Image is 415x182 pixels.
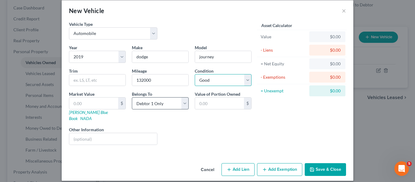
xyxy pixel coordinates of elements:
input: 0.00 [69,98,118,109]
div: - Exemptions [261,74,307,80]
input: ex. Nissan [132,51,188,63]
button: Add Lien [221,163,255,176]
span: 5 [407,161,412,166]
a: [PERSON_NAME] Blue Book [69,110,108,121]
label: Market Value [69,91,94,97]
input: -- [132,74,188,86]
input: (optional) [69,133,157,145]
div: Value [261,34,307,40]
input: ex. Altima [195,51,251,63]
button: Add Exemption [257,163,302,176]
button: Cancel [196,164,219,176]
button: × [342,7,346,14]
label: Year [69,44,77,51]
label: Vehicle Type [69,21,93,27]
label: Model [195,44,207,51]
div: $0.00 [314,74,341,80]
label: Asset Calculator [261,22,292,29]
label: Mileage [132,68,147,74]
div: $0.00 [314,61,341,67]
div: - Liens [261,47,307,53]
label: Condition [195,68,214,74]
div: = Net Equity [261,61,307,67]
div: New Vehicle [69,6,104,15]
div: = Unexempt [261,88,307,94]
div: $0.00 [314,47,341,53]
input: 0.00 [195,98,244,109]
label: Trim [69,68,78,74]
iframe: Intercom live chat [394,161,409,176]
div: $ [118,98,125,109]
input: ex. LS, LT, etc [69,74,125,86]
label: Value of Portion Owned [195,91,240,97]
div: $ [244,98,251,109]
label: Other Information [69,126,104,133]
span: Make [132,45,142,50]
span: Belongs To [132,91,152,97]
div: $0.00 [314,34,341,40]
button: Save & Close [305,163,346,176]
a: NADA [80,116,92,121]
div: $0.00 [314,88,341,94]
